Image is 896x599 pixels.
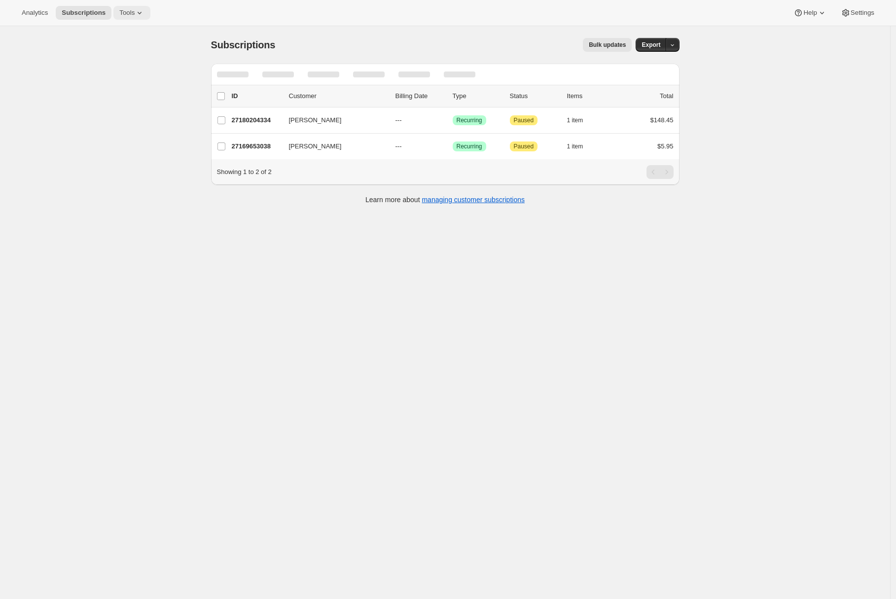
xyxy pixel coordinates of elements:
p: 27169653038 [232,141,281,151]
span: Bulk updates [589,41,626,49]
span: Help [803,9,817,17]
p: ID [232,91,281,101]
p: Showing 1 to 2 of 2 [217,167,272,177]
p: Billing Date [395,91,445,101]
button: Analytics [16,6,54,20]
span: Paused [514,142,534,150]
div: Type [453,91,502,101]
span: [PERSON_NAME] [289,141,342,151]
nav: Pagination [646,165,674,179]
span: [PERSON_NAME] [289,115,342,125]
span: Tools [119,9,135,17]
span: Subscriptions [62,9,106,17]
span: --- [395,116,402,124]
span: Analytics [22,9,48,17]
button: 1 item [567,113,594,127]
button: 1 item [567,140,594,153]
button: Help [788,6,832,20]
span: Export [642,41,660,49]
span: Settings [851,9,874,17]
span: $148.45 [650,116,674,124]
button: Export [636,38,666,52]
span: Recurring [457,116,482,124]
span: 1 item [567,116,583,124]
div: IDCustomerBilling DateTypeStatusItemsTotal [232,91,674,101]
p: Customer [289,91,388,101]
div: 27169653038[PERSON_NAME]---SuccessRecurringAttentionPaused1 item$5.95 [232,140,674,153]
a: managing customer subscriptions [422,196,525,204]
button: [PERSON_NAME] [283,112,382,128]
button: Subscriptions [56,6,111,20]
span: Subscriptions [211,39,276,50]
span: 1 item [567,142,583,150]
button: [PERSON_NAME] [283,139,382,154]
span: Paused [514,116,534,124]
p: 27180204334 [232,115,281,125]
p: Total [660,91,673,101]
button: Settings [835,6,880,20]
p: Learn more about [365,195,525,205]
span: Recurring [457,142,482,150]
span: --- [395,142,402,150]
div: Items [567,91,616,101]
button: Tools [113,6,150,20]
p: Status [510,91,559,101]
span: $5.95 [657,142,674,150]
button: Bulk updates [583,38,632,52]
div: 27180204334[PERSON_NAME]---SuccessRecurringAttentionPaused1 item$148.45 [232,113,674,127]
